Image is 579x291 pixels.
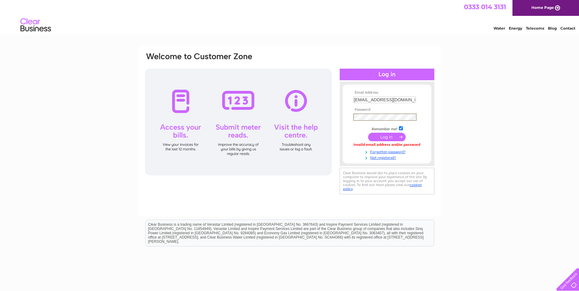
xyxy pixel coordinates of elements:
a: Contact [560,26,575,31]
input: Submit [368,133,406,141]
div: Clear Business would like to place cookies on your computer to improve your experience of the sit... [340,168,434,194]
a: Water [494,26,505,31]
div: Invalid email address and/or password [353,143,421,147]
a: Not registered? [353,154,422,160]
th: Email Address: [352,91,422,95]
th: Password: [352,108,422,112]
td: Remember me? [352,125,422,131]
a: Forgotten password? [353,149,422,154]
a: Energy [509,26,522,31]
a: 0333 014 3131 [464,3,506,11]
a: cookies policy [343,183,422,191]
a: Telecoms [526,26,544,31]
div: Clear Business is a trading name of Verastar Limited (registered in [GEOGRAPHIC_DATA] No. 3667643... [146,3,434,30]
a: Blog [548,26,557,31]
img: logo.png [20,16,51,34]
